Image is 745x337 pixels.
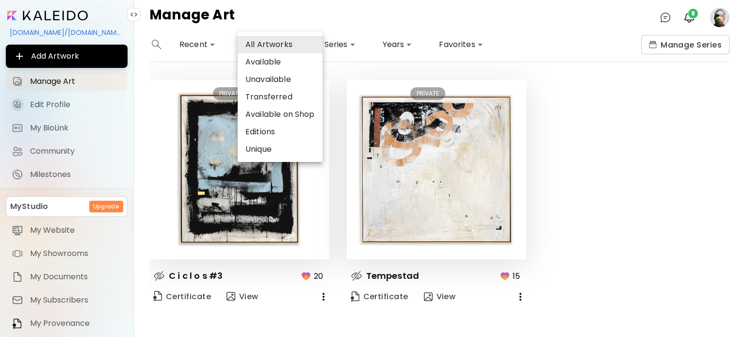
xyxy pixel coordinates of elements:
[238,71,323,88] li: Unavailable
[238,88,323,106] li: Transferred
[238,141,323,158] li: Unique
[238,53,323,71] li: Available
[238,36,323,53] li: All Artworks
[238,106,323,123] li: Available on Shop
[238,123,323,141] li: Editions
